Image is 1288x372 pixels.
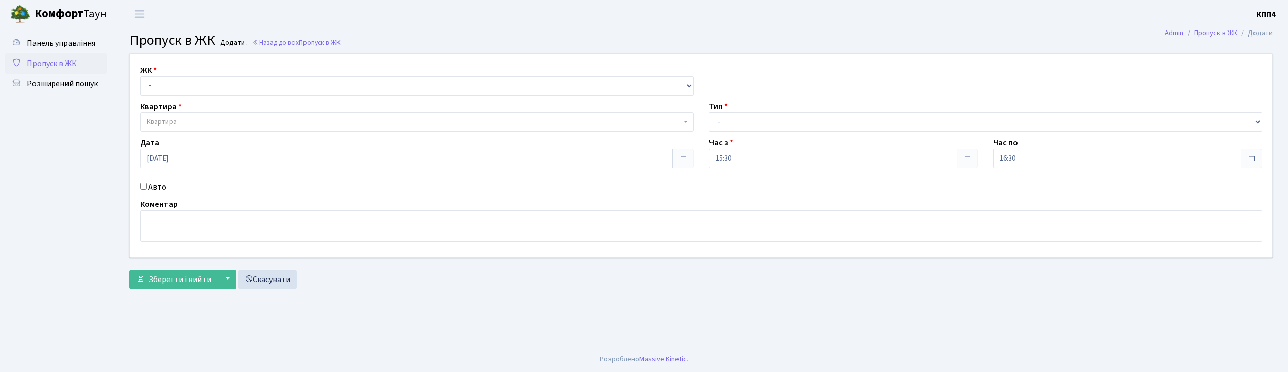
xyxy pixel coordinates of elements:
a: Пропуск в ЖК [1194,27,1237,38]
a: Massive Kinetic [639,354,687,364]
small: Додати . [218,39,248,47]
span: Пропуск в ЖК [129,30,215,50]
label: ЖК [140,64,157,76]
label: Час з [709,137,733,149]
span: Зберегти і вийти [149,274,211,285]
span: Розширений пошук [27,78,98,89]
label: Авто [148,181,166,193]
a: Панель управління [5,33,107,53]
button: Зберегти і вийти [129,270,218,289]
img: logo.png [10,4,30,24]
nav: breadcrumb [1149,22,1288,44]
label: Квартира [140,100,182,112]
label: Час по [993,137,1018,149]
a: Пропуск в ЖК [5,53,107,74]
span: Панель управління [27,38,95,49]
span: Пропуск в ЖК [299,38,341,47]
button: Переключити навігацію [127,6,152,22]
label: Коментар [140,198,178,210]
b: КПП4 [1256,9,1276,20]
label: Дата [140,137,159,149]
a: Admin [1165,27,1183,38]
b: Комфорт [35,6,83,22]
span: Пропуск в ЖК [27,58,77,69]
label: Тип [709,100,728,112]
a: Розширений пошук [5,74,107,94]
span: Таун [35,6,107,23]
a: Скасувати [238,270,297,289]
a: КПП4 [1256,8,1276,20]
div: Розроблено . [600,354,688,365]
li: Додати [1237,27,1273,39]
span: Квартира [147,117,177,127]
a: Назад до всіхПропуск в ЖК [252,38,341,47]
